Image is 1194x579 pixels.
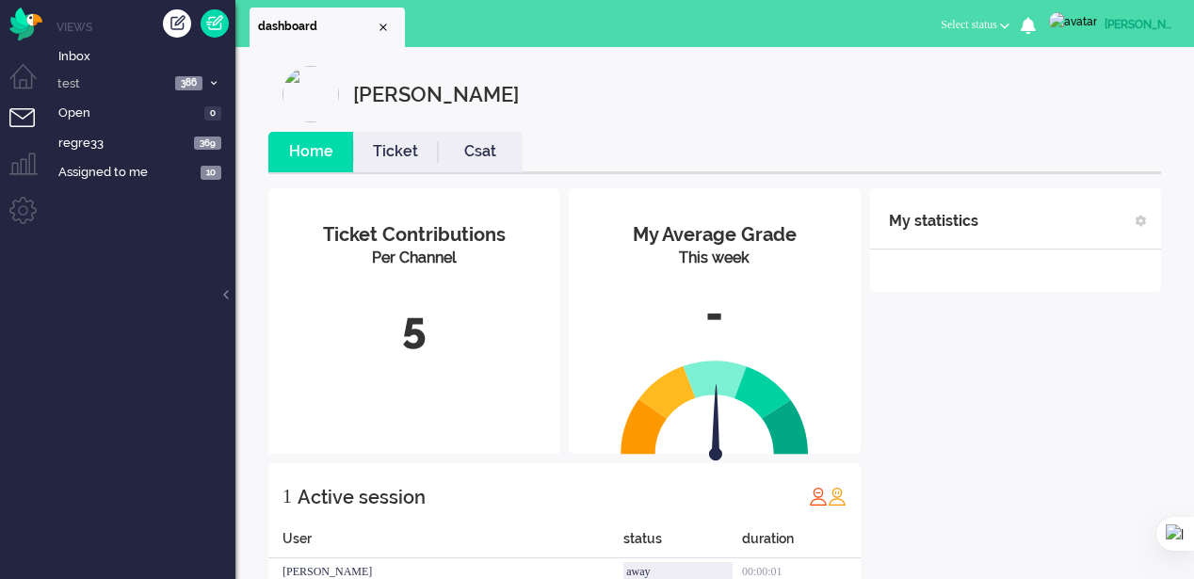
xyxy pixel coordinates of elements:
[55,75,169,93] span: test
[9,64,52,106] li: Dashboard menu
[353,141,438,163] a: Ticket
[583,283,846,346] div: -
[282,477,292,515] div: 1
[282,221,545,249] div: Ticket Contributions
[583,221,846,249] div: My Average Grade
[9,197,52,239] li: Admin menu
[175,76,202,90] span: 386
[889,202,978,240] div: My statistics
[929,6,1021,47] li: Select status
[268,141,353,163] a: Home
[250,8,405,47] li: Dashboard
[204,106,221,121] span: 0
[438,141,523,163] a: Csat
[201,166,221,180] span: 10
[298,478,426,516] div: Active session
[282,248,545,269] div: Per Channel
[268,132,353,172] li: Home
[55,132,235,153] a: regre33 369
[258,19,376,35] span: dashboard
[268,529,623,558] div: User
[58,48,235,66] span: Inbox
[742,529,861,558] div: duration
[58,105,199,122] span: Open
[1105,15,1175,34] div: [PERSON_NAME]
[9,153,52,195] li: Supervisor menu
[55,45,235,66] a: Inbox
[828,487,847,506] img: profile_orange.svg
[929,11,1021,39] button: Select status
[353,66,519,122] div: [PERSON_NAME]
[58,135,188,153] span: regre33
[9,12,42,26] a: Omnidesk
[55,102,235,122] a: Open 0
[56,19,235,35] li: Views
[9,8,42,40] img: flow_omnibird.svg
[55,161,235,182] a: Assigned to me 10
[623,529,742,558] div: status
[438,132,523,172] li: Csat
[282,66,339,122] img: profilePicture
[1049,12,1097,31] img: avatar
[376,20,391,35] div: Close tab
[1045,11,1175,31] a: [PERSON_NAME]
[675,384,756,465] img: arrow.svg
[9,108,52,151] li: Tickets menu
[583,248,846,269] div: This week
[194,137,221,151] span: 369
[201,9,229,38] a: Quick Ticket
[58,164,195,182] span: Assigned to me
[282,298,545,360] div: 5
[163,9,191,38] div: Create ticket
[941,18,997,31] span: Select status
[621,360,809,455] img: semi_circle.svg
[809,487,828,506] img: profile_red.svg
[353,132,438,172] li: Ticket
